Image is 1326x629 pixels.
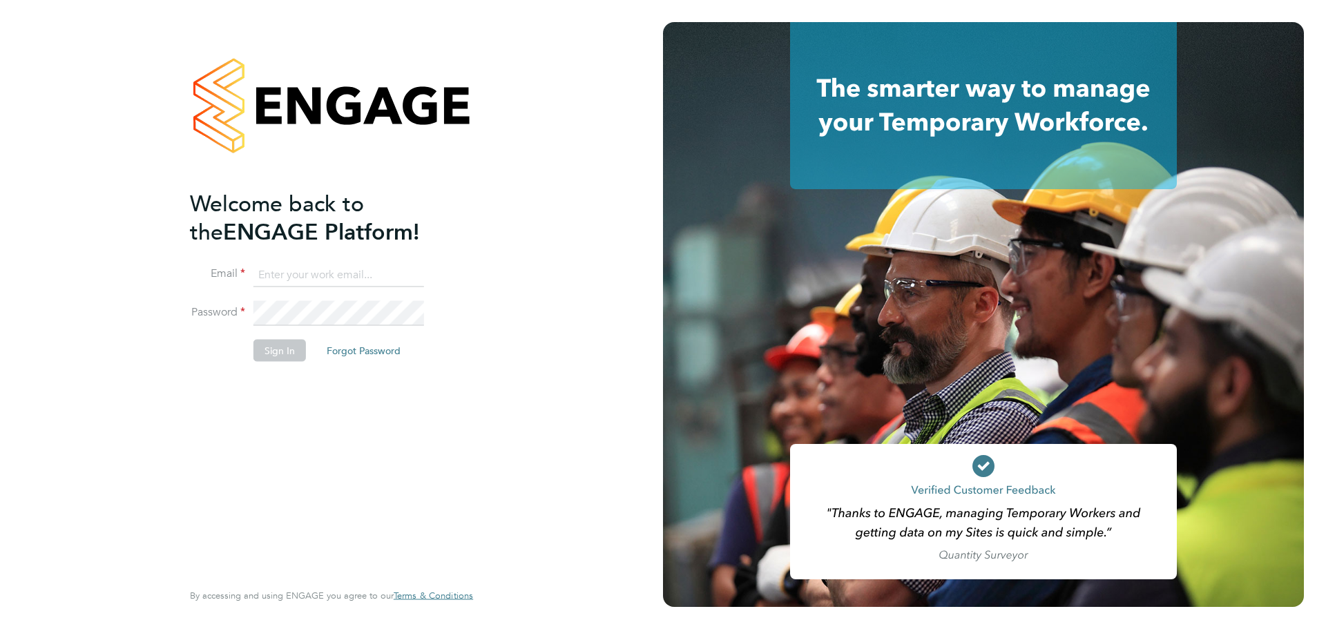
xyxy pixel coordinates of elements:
a: Terms & Conditions [394,590,473,601]
input: Enter your work email... [253,262,424,287]
h2: ENGAGE Platform! [190,189,459,246]
span: Welcome back to the [190,190,364,245]
span: Terms & Conditions [394,590,473,601]
button: Forgot Password [316,340,412,362]
span: By accessing and using ENGAGE you agree to our [190,590,473,601]
label: Email [190,267,245,281]
button: Sign In [253,340,306,362]
label: Password [190,305,245,320]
